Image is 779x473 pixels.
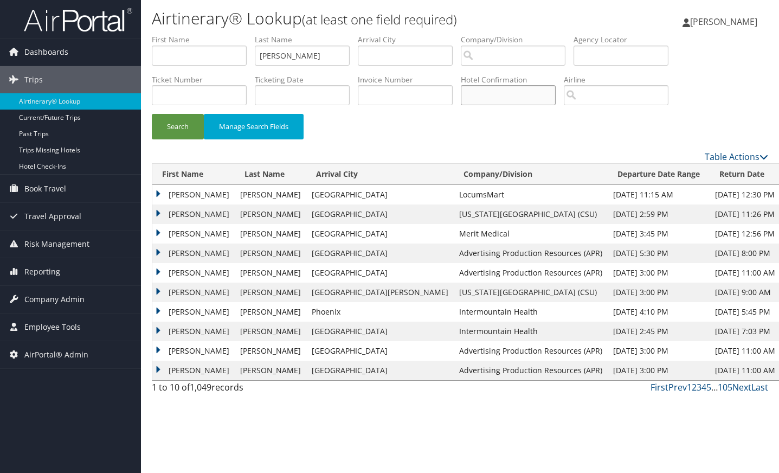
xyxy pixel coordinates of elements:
span: Employee Tools [24,314,81,341]
td: [PERSON_NAME] [235,204,306,224]
span: Trips [24,66,43,93]
td: Advertising Production Resources (APR) [454,244,608,263]
a: Prev [668,381,687,393]
td: [PERSON_NAME] [235,361,306,380]
label: Hotel Confirmation [461,74,564,85]
td: [PERSON_NAME] [235,224,306,244]
td: [GEOGRAPHIC_DATA] [306,224,454,244]
td: [DATE] 2:45 PM [608,322,710,341]
td: [PERSON_NAME] [235,263,306,283]
td: [GEOGRAPHIC_DATA][PERSON_NAME] [306,283,454,302]
td: Advertising Production Resources (APR) [454,361,608,380]
img: airportal-logo.png [24,7,132,33]
a: Next [732,381,751,393]
td: [DATE] 3:00 PM [608,263,710,283]
td: [DATE] 5:30 PM [608,244,710,263]
th: Last Name: activate to sort column ascending [235,164,306,185]
td: LocumsMart [454,185,608,204]
label: Company/Division [461,34,574,45]
th: Departure Date Range: activate to sort column ascending [608,164,710,185]
span: AirPortal® Admin [24,341,88,368]
h1: Airtinerary® Lookup [152,7,563,30]
span: Dashboards [24,39,68,66]
span: 1,049 [190,381,211,393]
td: [DATE] 3:00 PM [608,283,710,302]
td: [US_STATE][GEOGRAPHIC_DATA] (CSU) [454,204,608,224]
td: [DATE] 4:10 PM [608,302,710,322]
th: Arrival City: activate to sort column ascending [306,164,454,185]
td: [PERSON_NAME] [235,283,306,302]
td: [PERSON_NAME] [152,244,235,263]
td: [PERSON_NAME] [152,302,235,322]
td: [GEOGRAPHIC_DATA] [306,244,454,263]
td: [PERSON_NAME] [235,302,306,322]
td: [GEOGRAPHIC_DATA] [306,204,454,224]
td: [GEOGRAPHIC_DATA] [306,185,454,204]
span: Company Admin [24,286,85,313]
span: Reporting [24,258,60,285]
a: Last [751,381,768,393]
td: [PERSON_NAME] [152,204,235,224]
small: (at least one field required) [302,10,457,28]
td: [PERSON_NAME] [152,341,235,361]
td: [DATE] 11:15 AM [608,185,710,204]
th: Company/Division [454,164,608,185]
a: 2 [692,381,697,393]
span: Travel Approval [24,203,81,230]
td: Intermountain Health [454,302,608,322]
td: Advertising Production Resources (APR) [454,341,608,361]
td: [PERSON_NAME] [152,185,235,204]
td: [PERSON_NAME] [235,244,306,263]
a: [PERSON_NAME] [683,5,768,38]
td: [PERSON_NAME] [152,361,235,380]
td: Advertising Production Resources (APR) [454,263,608,283]
th: First Name: activate to sort column ascending [152,164,235,185]
label: First Name [152,34,255,45]
label: Ticket Number [152,74,255,85]
td: [GEOGRAPHIC_DATA] [306,361,454,380]
label: Ticketing Date [255,74,358,85]
a: First [651,381,668,393]
td: [PERSON_NAME] [235,341,306,361]
span: Risk Management [24,231,89,258]
a: 4 [701,381,706,393]
span: [PERSON_NAME] [690,16,757,28]
td: [PERSON_NAME] [152,322,235,341]
td: [DATE] 2:59 PM [608,204,710,224]
a: 1 [687,381,692,393]
td: [PERSON_NAME] [235,185,306,204]
td: [PERSON_NAME] [152,283,235,302]
a: 3 [697,381,701,393]
td: Merit Medical [454,224,608,244]
label: Airline [564,74,677,85]
label: Invoice Number [358,74,461,85]
label: Agency Locator [574,34,677,45]
a: Table Actions [705,151,768,163]
td: [PERSON_NAME] [152,263,235,283]
td: [PERSON_NAME] [235,322,306,341]
td: [GEOGRAPHIC_DATA] [306,341,454,361]
td: Intermountain Health [454,322,608,341]
div: 1 to 10 of records [152,381,294,399]
span: … [711,381,718,393]
button: Search [152,114,204,139]
td: [GEOGRAPHIC_DATA] [306,263,454,283]
span: Book Travel [24,175,66,202]
a: 5 [706,381,711,393]
button: Manage Search Fields [204,114,304,139]
td: [US_STATE][GEOGRAPHIC_DATA] (CSU) [454,283,608,302]
td: [GEOGRAPHIC_DATA] [306,322,454,341]
td: [DATE] 3:00 PM [608,341,710,361]
td: [DATE] 3:00 PM [608,361,710,380]
td: Phoenix [306,302,454,322]
td: [PERSON_NAME] [152,224,235,244]
a: 105 [718,381,732,393]
td: [DATE] 3:45 PM [608,224,710,244]
label: Arrival City [358,34,461,45]
label: Last Name [255,34,358,45]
